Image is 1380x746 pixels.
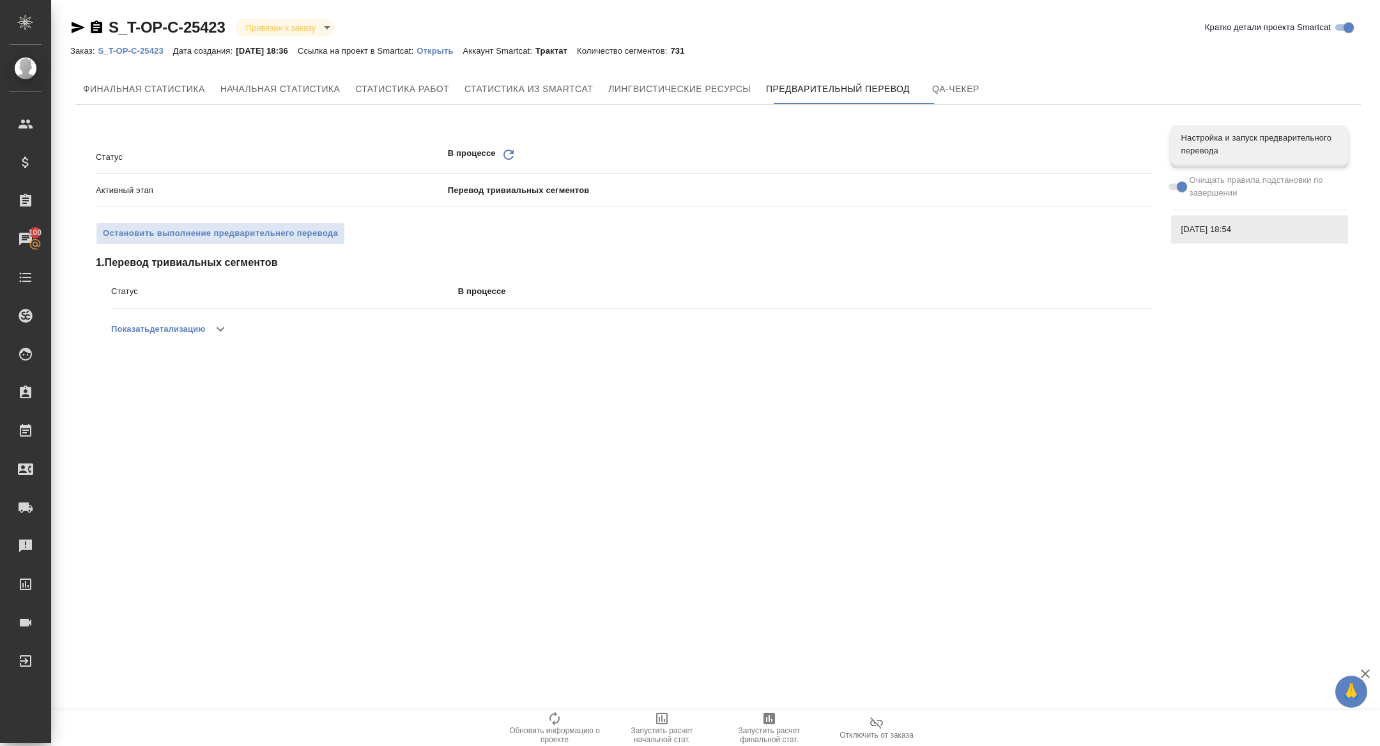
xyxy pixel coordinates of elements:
p: Активный этап [96,184,448,197]
span: Запустить расчет начальной стат. [616,726,708,744]
p: Дата создания: [173,46,236,56]
button: Отключить от заказа [823,710,930,746]
a: S_T-OP-C-25423 [109,19,226,36]
p: Перевод тривиальных сегментов [448,184,1152,197]
span: 🙏 [1340,678,1362,705]
span: Очищать правила подстановки по завершении [1190,174,1338,199]
p: 731 [670,46,694,56]
p: Аккаунт Smartcat: [463,46,535,56]
p: Трактат [535,46,577,56]
span: Запустить расчет финальной стат. [723,726,815,744]
span: Статистика из Smartcat [464,81,593,97]
span: Лингвистические ресурсы [608,81,751,97]
span: QA-чекер [925,81,986,97]
div: Настройка и запуск предварительного перевода [1171,125,1348,164]
span: Статистика работ [355,81,449,97]
p: В процессе [448,147,496,167]
span: 100 [21,226,50,239]
button: Запустить расчет финальной стат. [716,710,823,746]
div: Привязан к заказу [236,19,335,36]
a: Открыть [417,45,463,56]
span: [DATE] 18:54 [1181,223,1338,236]
button: Обновить информацию о проекте [501,710,608,746]
span: 1 . Перевод тривиальных сегментов [96,255,1152,270]
p: Статус [96,151,448,164]
p: Заказ: [70,46,98,56]
span: Остановить выполнение предварительнего перевода [103,226,338,241]
span: Финальная статистика [83,81,205,97]
p: Количество сегментов: [577,46,670,56]
span: Отключить от заказа [839,731,914,740]
p: S_T-OP-C-25423 [98,46,172,56]
span: Предварительный перевод [766,81,910,97]
p: Статус [111,285,458,298]
button: Скопировать ссылку для ЯМессенджера [70,20,86,35]
button: Привязан к заказу [242,22,319,33]
span: Начальная статистика [220,81,341,97]
span: Кратко детали проекта Smartcat [1205,21,1331,34]
button: Показатьдетализацию [111,314,205,345]
a: 100 [3,223,48,255]
a: S_T-OP-C-25423 [98,45,172,56]
div: [DATE] 18:54 [1171,215,1348,244]
p: [DATE] 18:36 [236,46,298,56]
button: Запустить расчет начальной стат. [608,710,716,746]
button: Остановить выполнение предварительнего перевода [96,222,345,245]
span: Обновить информацию о проекте [509,726,601,744]
p: Открыть [417,46,463,56]
button: 🙏 [1335,676,1367,708]
p: В процессе [458,285,1152,298]
p: Ссылка на проект в Smartcat: [298,46,417,56]
span: Настройка и запуск предварительного перевода [1181,132,1338,157]
button: Скопировать ссылку [89,20,104,35]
